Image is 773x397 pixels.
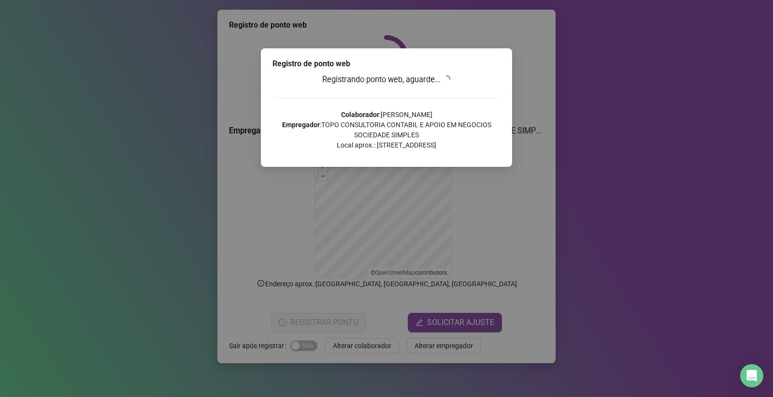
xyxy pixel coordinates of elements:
[341,111,379,118] strong: Colaborador
[272,110,501,150] p: : [PERSON_NAME] : TOPO CONSULTORIA CONTABIL E APOIO EM NEGOCIOS SOCIEDADE SIMPLES Local aprox.: [...
[282,121,320,129] strong: Empregador
[443,75,450,83] span: loading
[740,364,763,387] div: Open Intercom Messenger
[272,58,501,70] div: Registro de ponto web
[272,74,501,86] h3: Registrando ponto web, aguarde...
